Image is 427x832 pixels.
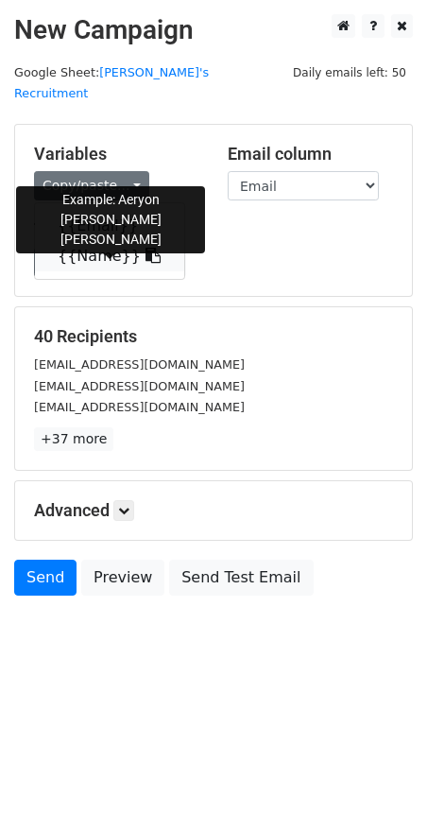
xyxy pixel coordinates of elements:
a: Preview [81,560,164,596]
span: Daily emails left: 50 [286,62,413,83]
h5: 40 Recipients [34,326,393,347]
a: +37 more [34,427,113,451]
iframe: Chat Widget [333,741,427,832]
h5: Variables [34,144,199,165]
div: Example: Aeryon [PERSON_NAME] [PERSON_NAME] [16,186,205,253]
h5: Advanced [34,500,393,521]
h5: Email column [228,144,393,165]
small: [EMAIL_ADDRESS][DOMAIN_NAME] [34,400,245,414]
small: Google Sheet: [14,65,209,101]
a: Daily emails left: 50 [286,65,413,79]
small: [EMAIL_ADDRESS][DOMAIN_NAME] [34,379,245,393]
a: Send [14,560,77,596]
a: [PERSON_NAME]'s Recruitment [14,65,209,101]
a: Copy/paste... [34,171,149,200]
small: [EMAIL_ADDRESS][DOMAIN_NAME] [34,357,245,372]
h2: New Campaign [14,14,413,46]
a: Send Test Email [169,560,313,596]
